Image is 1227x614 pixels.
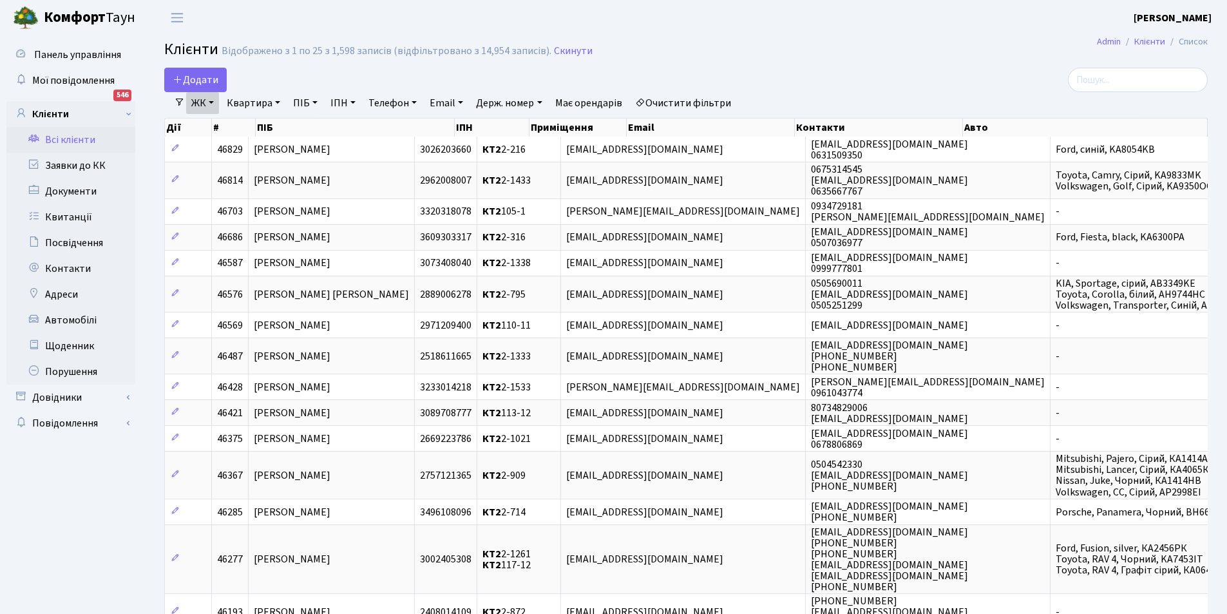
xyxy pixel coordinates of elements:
input: Пошук... [1068,68,1208,92]
span: [PERSON_NAME] [254,318,330,332]
a: ПІБ [288,92,323,114]
span: [PERSON_NAME][EMAIL_ADDRESS][DOMAIN_NAME] [566,205,800,219]
a: ЖК [186,92,219,114]
span: 2-909 [482,468,526,483]
a: Мої повідомлення546 [6,68,135,93]
th: Контакти [795,119,963,137]
b: КТ2 [482,558,501,572]
span: [EMAIL_ADDRESS][DOMAIN_NAME] [811,318,968,332]
span: [PERSON_NAME] [254,552,330,566]
span: [EMAIL_ADDRESS][DOMAIN_NAME] 0507036977 [811,225,968,250]
span: 46421 [217,406,243,420]
span: [PERSON_NAME][EMAIL_ADDRESS][DOMAIN_NAME] [566,380,800,394]
a: Email [424,92,468,114]
b: [PERSON_NAME] [1134,11,1212,25]
span: 0505690011 [EMAIL_ADDRESS][DOMAIN_NAME] 0505251299 [811,276,968,312]
span: [EMAIL_ADDRESS][DOMAIN_NAME] [PHONE_NUMBER] [811,499,968,524]
span: [EMAIL_ADDRESS][DOMAIN_NAME] [566,505,723,519]
span: Mitsubishi, Pajero, Сірий, КА1414АХ Mitsubishi, Lancer, Сірий, КА4065КІ Nissan, Juke, Чорний, КА1... [1056,452,1213,499]
nav: breadcrumb [1078,28,1227,55]
img: logo.png [13,5,39,31]
span: [EMAIL_ADDRESS][DOMAIN_NAME] [566,468,723,483]
b: КТ2 [482,547,501,561]
span: 3320318078 [420,205,471,219]
span: Toyota, Camry, Сірий, KA9833MK Volkswagen, Golf, Сірий, KA9350OO [1056,168,1213,193]
span: Таун [44,7,135,29]
b: КТ2 [482,287,501,302]
div: Відображено з 1 по 25 з 1,598 записів (відфільтровано з 14,954 записів). [222,45,551,57]
a: [PERSON_NAME] [1134,10,1212,26]
span: [EMAIL_ADDRESS][DOMAIN_NAME] [566,552,723,566]
span: [PERSON_NAME] [254,205,330,219]
a: Посвідчення [6,230,135,256]
a: Повідомлення [6,410,135,436]
span: 46277 [217,552,243,566]
span: 46814 [217,173,243,187]
a: Заявки до КК [6,153,135,178]
span: 2-714 [482,505,526,519]
a: Документи [6,178,135,204]
a: Клієнти [6,101,135,127]
div: 546 [113,90,131,101]
span: 0504542330 [EMAIL_ADDRESS][DOMAIN_NAME] [PHONE_NUMBER] [811,457,968,494]
span: 3026203660 [420,142,471,157]
b: КТ2 [482,205,501,219]
th: # [212,119,256,137]
span: 46569 [217,318,243,332]
th: Дії [165,119,212,137]
span: [EMAIL_ADDRESS][DOMAIN_NAME] [566,173,723,187]
a: Додати [164,68,227,92]
span: 46285 [217,505,243,519]
span: [PERSON_NAME] [PERSON_NAME] [254,287,409,302]
span: 46686 [217,231,243,245]
th: ІПН [455,119,529,137]
span: 2669223786 [420,432,471,446]
a: Квартира [222,92,285,114]
span: [PERSON_NAME][EMAIL_ADDRESS][DOMAIN_NAME] 0961043774 [811,375,1045,400]
span: 2518611665 [420,349,471,363]
b: КТ2 [482,349,501,363]
b: КТ2 [482,380,501,394]
span: 0675314545 [EMAIL_ADDRESS][DOMAIN_NAME] 0635667767 [811,162,968,198]
b: КТ2 [482,142,501,157]
span: 2962008007 [420,173,471,187]
a: Держ. номер [471,92,547,114]
span: Ford, синій, KA8054KB [1056,142,1155,157]
th: Авто [963,119,1208,137]
a: Порушення [6,359,135,385]
th: Приміщення [529,119,627,137]
b: КТ2 [482,231,501,245]
span: [EMAIL_ADDRESS][DOMAIN_NAME] [566,406,723,420]
a: Автомобілі [6,307,135,333]
span: [PERSON_NAME] [254,173,330,187]
b: КТ2 [482,173,501,187]
button: Переключити навігацію [161,7,193,28]
span: 2757121365 [420,468,471,483]
span: [EMAIL_ADDRESS][DOMAIN_NAME] [566,231,723,245]
span: Панель управління [34,48,121,62]
span: 80734829006 [EMAIL_ADDRESS][DOMAIN_NAME] [811,401,968,426]
a: Всі клієнти [6,127,135,153]
span: 2-316 [482,231,526,245]
span: - [1056,406,1060,420]
span: 2-795 [482,287,526,302]
span: 2-216 [482,142,526,157]
a: Очистити фільтри [630,92,736,114]
a: Скинути [554,45,593,57]
span: [EMAIL_ADDRESS][DOMAIN_NAME] 0999777801 [811,251,968,276]
span: [EMAIL_ADDRESS][DOMAIN_NAME] [566,142,723,157]
span: [PERSON_NAME] [254,256,330,271]
span: [PERSON_NAME] [254,505,330,519]
span: 105-1 [482,205,526,219]
span: Клієнти [164,38,218,61]
a: Admin [1097,35,1121,48]
span: 2-1021 [482,432,531,446]
a: ІПН [325,92,361,114]
span: - [1056,318,1060,332]
b: КТ2 [482,406,501,420]
span: 2-1333 [482,349,531,363]
th: ПІБ [256,119,455,137]
b: КТ2 [482,468,501,483]
span: 2889006278 [420,287,471,302]
a: Має орендарів [550,92,627,114]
